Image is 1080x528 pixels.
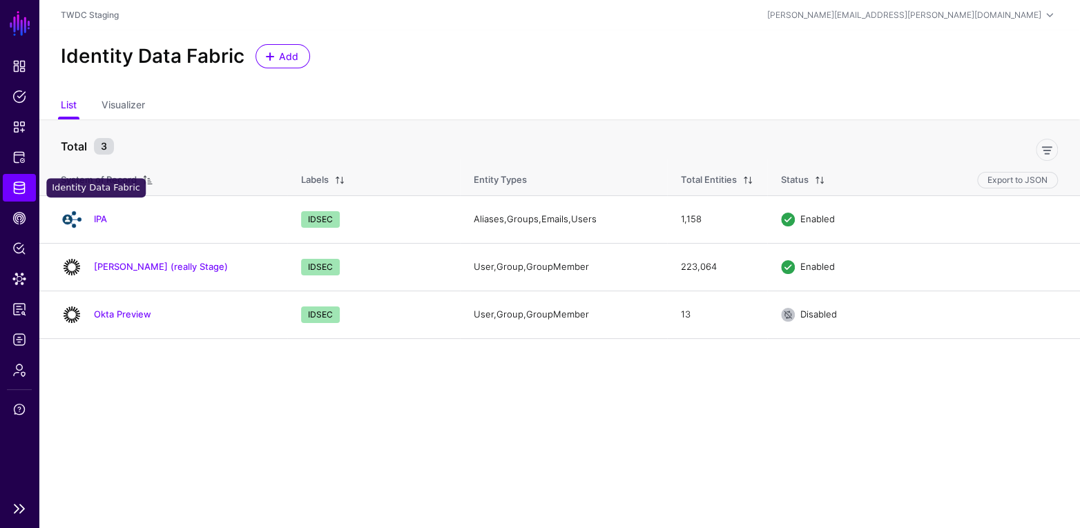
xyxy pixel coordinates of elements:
span: CAEP Hub [12,211,26,225]
div: Status [781,173,809,187]
img: svg+xml;base64,PD94bWwgdmVyc2lvbj0iMS4wIiBlbmNvZGluZz0iVVRGLTgiIHN0YW5kYWxvbmU9Im5vIj8+CjwhLS0gQ3... [61,208,83,231]
span: Identity Data Fabric [12,181,26,195]
span: Policies [12,90,26,104]
div: System of Record [61,173,137,187]
a: Protected Systems [3,144,36,171]
strong: Total [61,139,87,153]
span: Data Lens [12,272,26,286]
a: Okta Preview [94,309,151,320]
a: Add [255,44,310,68]
a: Policy Lens [3,235,36,262]
h2: Identity Data Fabric [61,45,244,68]
a: Policies [3,83,36,110]
span: IDSEC [301,259,340,275]
td: 223,064 [667,243,767,291]
a: Data Lens [3,265,36,293]
span: IDSEC [301,211,340,228]
a: Dashboard [3,52,36,80]
span: Admin [12,363,26,377]
td: Aliases, Groups, Emails, Users [460,195,667,243]
td: User, Group, GroupMember [460,243,667,291]
span: Policy Lens [12,242,26,255]
div: [PERSON_NAME][EMAIL_ADDRESS][PERSON_NAME][DOMAIN_NAME] [767,9,1041,21]
td: 13 [667,291,767,338]
span: Support [12,402,26,416]
a: Snippets [3,113,36,141]
img: svg+xml;base64,PHN2ZyB3aWR0aD0iNjQiIGhlaWdodD0iNjQiIHZpZXdCb3g9IjAgMCA2NCA2NCIgZmlsbD0ibm9uZSIgeG... [61,256,83,278]
div: Identity Data Fabric [46,178,146,197]
span: Dashboard [12,59,26,73]
a: [PERSON_NAME] (really Stage) [94,261,228,272]
span: Disabled [800,309,837,320]
button: Export to JSON [977,172,1058,188]
span: Protected Systems [12,150,26,164]
a: IPA [94,213,107,224]
small: 3 [94,138,114,155]
span: IDSEC [301,306,340,323]
a: TWDC Staging [61,10,119,20]
div: Total Entities [681,173,737,187]
a: Logs [3,326,36,353]
td: 1,158 [667,195,767,243]
span: Reports [12,302,26,316]
div: Labels [301,173,329,187]
span: Logs [12,333,26,346]
span: Enabled [800,261,835,272]
a: Admin [3,356,36,384]
a: Identity Data Fabric [3,174,36,202]
a: Visualizer [102,93,145,119]
span: Enabled [800,213,835,224]
span: Snippets [12,120,26,134]
img: svg+xml;base64,PHN2ZyB3aWR0aD0iNjQiIGhlaWdodD0iNjQiIHZpZXdCb3g9IjAgMCA2NCA2NCIgZmlsbD0ibm9uZSIgeG... [61,304,83,326]
span: Entity Types [474,174,527,185]
a: SGNL [8,8,32,39]
a: List [61,93,77,119]
td: User, Group, GroupMember [460,291,667,338]
a: Reports [3,295,36,323]
a: CAEP Hub [3,204,36,232]
span: Add [278,49,300,63]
